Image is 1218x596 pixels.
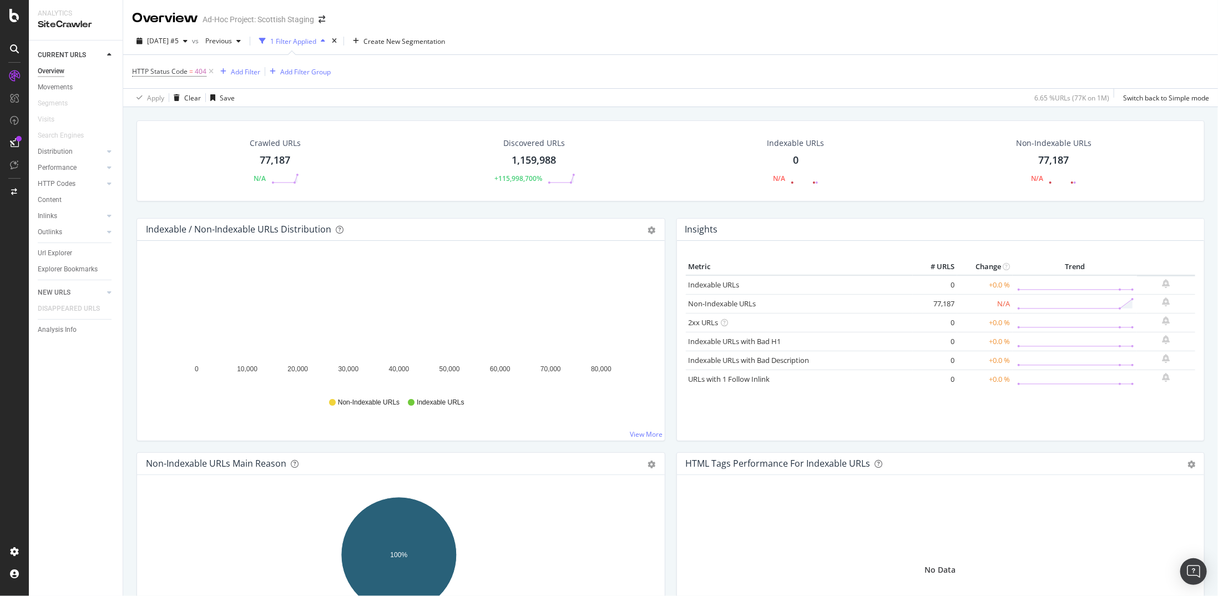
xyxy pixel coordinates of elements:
div: Crawled URLs [250,138,301,149]
div: NEW URLS [38,287,70,299]
button: Add Filter Group [265,65,331,78]
div: N/A [1031,174,1043,183]
text: 80,000 [591,365,611,373]
div: Indexable URLs [767,138,825,149]
td: 0 [913,275,957,295]
div: DISAPPEARED URLS [38,303,100,315]
div: Switch back to Simple mode [1123,93,1209,103]
a: Outlinks [38,226,104,238]
a: NEW URLS [38,287,104,299]
div: bell-plus [1163,297,1170,306]
svg: A chart. [146,259,652,387]
div: Non-Indexable URLs [1016,138,1091,149]
a: Indexable URLs with Bad H1 [689,336,781,346]
text: 70,000 [540,365,561,373]
td: N/A [957,294,1013,313]
div: Non-Indexable URLs Main Reason [146,458,286,469]
text: 100% [391,551,408,559]
div: Clear [184,93,201,103]
td: +0.0 % [957,370,1013,388]
div: bell-plus [1163,373,1170,382]
th: Trend [1013,259,1137,275]
div: Analysis Info [38,324,77,336]
div: bell-plus [1163,354,1170,363]
a: Indexable URLs [689,280,740,290]
div: +115,998,700% [494,174,542,183]
div: Analytics [38,9,114,18]
div: Ad-Hoc Project: Scottish Staging [203,14,314,25]
div: 0 [793,153,798,168]
div: 1 Filter Applied [270,37,316,46]
td: 0 [913,332,957,351]
div: Movements [38,82,73,93]
a: Visits [38,114,65,125]
button: Clear [169,89,201,107]
h4: Insights [685,222,718,237]
div: N/A [773,174,785,183]
td: 0 [913,351,957,370]
div: SiteCrawler [38,18,114,31]
td: 0 [913,313,957,332]
td: 0 [913,370,957,388]
div: Explorer Bookmarks [38,264,98,275]
button: Save [206,89,235,107]
a: HTTP Codes [38,178,104,190]
a: DISAPPEARED URLS [38,303,111,315]
div: gear [1187,461,1195,468]
text: 30,000 [338,365,359,373]
div: HTML Tags Performance for Indexable URLs [686,458,871,469]
th: Metric [686,259,913,275]
div: Inlinks [38,210,57,222]
div: 77,187 [1039,153,1069,168]
div: 77,187 [260,153,290,168]
div: arrow-right-arrow-left [319,16,325,23]
button: Create New Segmentation [348,32,449,50]
div: Add Filter Group [280,67,331,77]
button: Previous [201,32,245,50]
a: Segments [38,98,79,109]
div: Outlinks [38,226,62,238]
a: Movements [38,82,115,93]
text: 10,000 [237,365,257,373]
span: 2025 Sep. 11th #5 [147,36,179,46]
text: 60,000 [490,365,511,373]
div: Add Filter [231,67,260,77]
span: 404 [195,64,206,79]
div: Overview [132,9,198,28]
div: Url Explorer [38,248,72,259]
a: Non-Indexable URLs [689,299,756,309]
button: Add Filter [216,65,260,78]
div: 6.65 % URLs ( 77K on 1M ) [1034,93,1109,103]
div: 1,159,988 [512,153,556,168]
text: 50,000 [439,365,460,373]
div: Performance [38,162,77,174]
a: Inlinks [38,210,104,222]
td: +0.0 % [957,332,1013,351]
a: Content [38,194,115,206]
div: N/A [254,174,266,183]
div: gear [648,461,656,468]
button: Apply [132,89,164,107]
a: Performance [38,162,104,174]
a: Overview [38,65,115,77]
span: HTTP Status Code [132,67,188,76]
a: Distribution [38,146,104,158]
div: gear [648,226,656,234]
span: Previous [201,36,232,46]
a: 2xx URLs [689,317,719,327]
div: HTTP Codes [38,178,75,190]
div: Content [38,194,62,206]
div: Discovered URLs [503,138,565,149]
div: bell-plus [1163,316,1170,325]
a: Explorer Bookmarks [38,264,115,275]
span: vs [192,36,201,46]
th: # URLS [913,259,957,275]
a: CURRENT URLS [38,49,104,61]
div: No Data [925,564,956,575]
div: Overview [38,65,64,77]
text: 20,000 [287,365,308,373]
a: Url Explorer [38,248,115,259]
span: Create New Segmentation [363,37,445,46]
text: 0 [195,365,199,373]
